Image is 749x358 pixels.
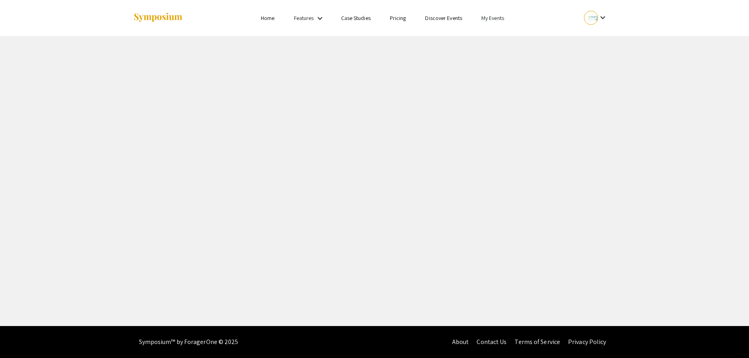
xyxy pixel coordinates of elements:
[133,12,183,23] img: Symposium by ForagerOne
[598,13,608,22] mat-icon: Expand account dropdown
[568,338,606,346] a: Privacy Policy
[6,322,34,352] iframe: Chat
[515,338,560,346] a: Terms of Service
[294,14,314,22] a: Features
[481,14,504,22] a: My Events
[315,14,325,23] mat-icon: Expand Features list
[576,9,616,27] button: Expand account dropdown
[341,14,371,22] a: Case Studies
[390,14,406,22] a: Pricing
[139,326,238,358] div: Symposium™ by ForagerOne © 2025
[425,14,462,22] a: Discover Events
[477,338,507,346] a: Contact Us
[261,14,274,22] a: Home
[452,338,469,346] a: About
